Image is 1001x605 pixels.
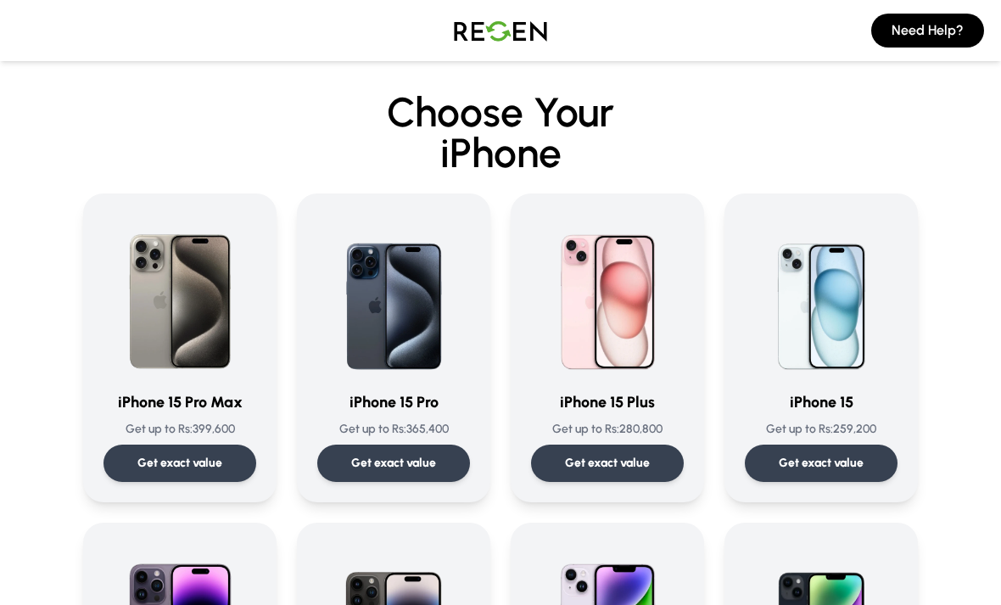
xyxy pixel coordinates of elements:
img: iPhone 15 Pro Max [103,214,256,377]
h3: iPhone 15 Pro Max [103,390,256,414]
p: Get exact value [779,455,864,472]
button: Need Help? [871,14,984,48]
img: iPhone 15 Pro [317,214,470,377]
h3: iPhone 15 Plus [531,390,684,414]
span: Choose Your [387,87,614,137]
p: Get up to Rs: 365,400 [317,421,470,438]
p: Get up to Rs: 259,200 [745,421,898,438]
p: Get up to Rs: 399,600 [103,421,256,438]
img: Logo [441,7,560,54]
h3: iPhone 15 [745,390,898,414]
span: iPhone [83,132,918,173]
p: Get exact value [565,455,650,472]
img: iPhone 15 Plus [531,214,684,377]
p: Get up to Rs: 280,800 [531,421,684,438]
h3: iPhone 15 Pro [317,390,470,414]
img: iPhone 15 [745,214,898,377]
p: Get exact value [351,455,436,472]
p: Get exact value [137,455,222,472]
